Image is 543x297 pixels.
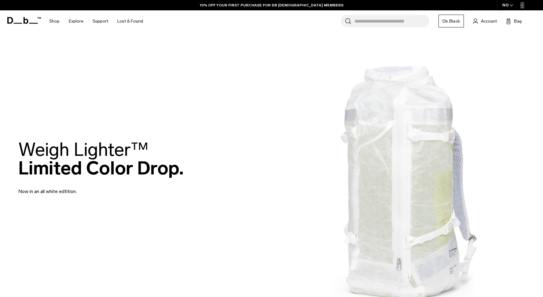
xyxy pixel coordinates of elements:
a: Db Black [438,15,464,27]
button: Bag [506,17,522,25]
span: Bag [514,18,522,24]
span: Weigh Lighter™ [18,138,149,161]
a: Support [93,10,108,32]
h2: Limited Color Drop. [18,140,184,177]
a: Lost & Found [117,10,143,32]
a: Account [473,17,497,25]
a: Explore [69,10,83,32]
a: Shop [49,10,60,32]
p: Now in an all white edtition. [18,181,165,195]
span: Account [481,18,497,24]
a: 10% OFF YOUR FIRST PURCHASE FOR DB [DEMOGRAPHIC_DATA] MEMBERS [200,2,343,8]
nav: Main Navigation [45,10,148,32]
